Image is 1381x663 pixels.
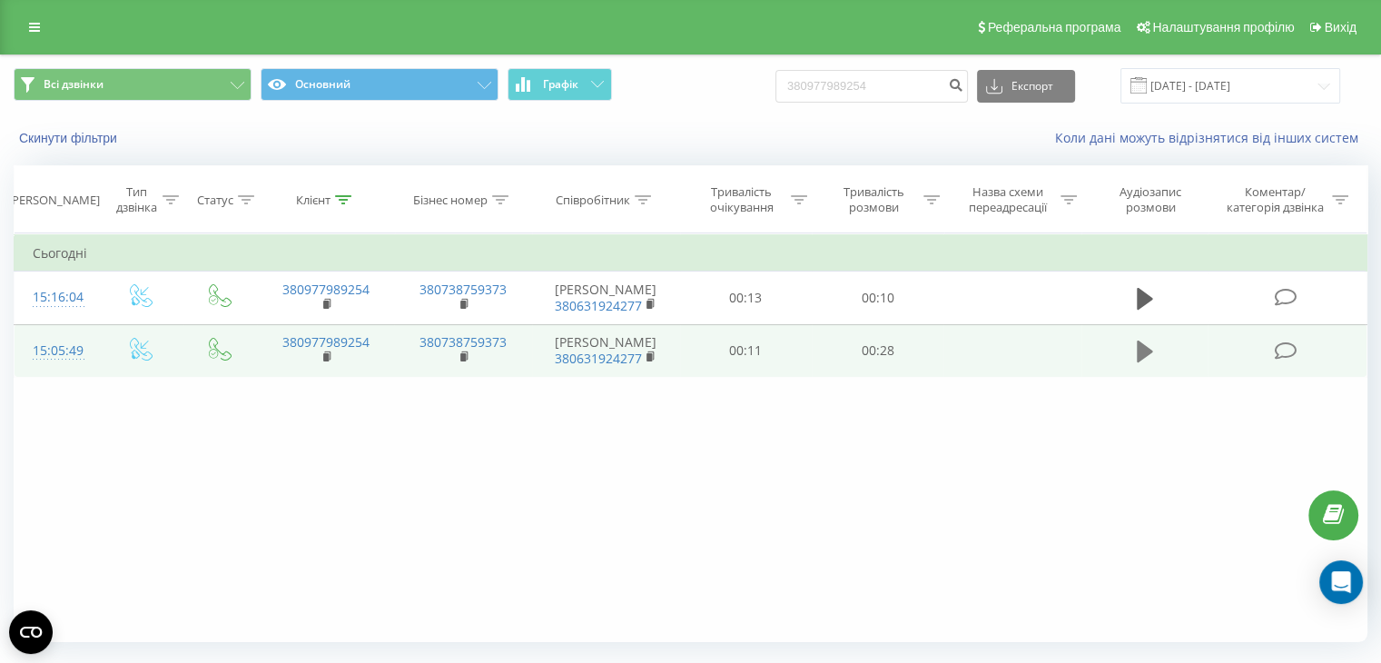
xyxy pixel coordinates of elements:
a: 380738759373 [419,333,507,351]
button: Open CMP widget [9,610,53,654]
div: 15:05:49 [33,333,81,369]
a: 380977989254 [282,333,370,351]
button: Графік [508,68,612,101]
div: Співробітник [556,193,630,208]
a: 380738759373 [419,281,507,298]
div: Коментар/категорія дзвінка [1221,184,1327,215]
div: Назва схеми переадресації [961,184,1056,215]
td: [PERSON_NAME] [532,272,680,324]
span: Реферальна програма [988,20,1121,35]
a: 380631924277 [555,297,642,314]
a: 380977989254 [282,281,370,298]
div: 15:16:04 [33,280,81,315]
td: Сьогодні [15,235,1367,272]
span: Графік [543,78,578,91]
td: 00:28 [812,324,943,377]
span: Всі дзвінки [44,77,104,92]
div: Бізнес номер [413,193,488,208]
button: Експорт [977,70,1075,103]
button: Основний [261,68,498,101]
div: Open Intercom Messenger [1319,560,1363,604]
div: Тривалість розмови [828,184,919,215]
td: 00:10 [812,272,943,324]
td: 00:13 [680,272,812,324]
span: Налаштування профілю [1152,20,1294,35]
td: [PERSON_NAME] [532,324,680,377]
td: 00:11 [680,324,812,377]
span: Вихід [1325,20,1356,35]
div: Статус [197,193,233,208]
div: [PERSON_NAME] [8,193,100,208]
div: Тривалість очікування [696,184,787,215]
a: 380631924277 [555,350,642,367]
div: Клієнт [296,193,330,208]
a: Коли дані можуть відрізнятися вiд інших систем [1055,129,1367,146]
button: Скинути фільтри [14,130,126,146]
div: Аудіозапис розмови [1098,184,1204,215]
input: Пошук за номером [775,70,968,103]
div: Тип дзвінка [114,184,157,215]
button: Всі дзвінки [14,68,252,101]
